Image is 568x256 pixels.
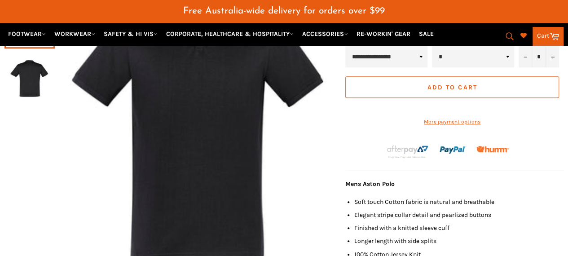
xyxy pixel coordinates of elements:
[100,26,161,42] a: SAFETY & HI VIS
[4,26,49,42] a: FOOTWEAR
[546,46,559,67] button: Increase item quantity by one
[9,55,50,104] img: BIZ Mens Aston Polo - WORKIN GEAR
[427,84,477,91] span: Add to Cart
[299,26,352,42] a: ACCESSORIES
[354,198,564,206] li: Soft touch Cotton fabric is natural and breathable
[354,211,564,219] li: Elegant stripe collar detail and pearlized buttons
[51,26,99,42] a: WORKWEAR
[415,26,437,42] a: SALE
[354,237,564,245] li: Longer length with side splits
[345,76,559,98] button: Add to Cart
[353,26,414,42] a: RE-WORKIN' GEAR
[163,26,297,42] a: CORPORATE, HEALTHCARE & HOSPITALITY
[354,224,564,232] li: Finished with a knitted sleeve cuff
[386,144,429,159] img: Afterpay-Logo-on-dark-bg_large.png
[345,118,559,126] a: More payment options
[440,137,466,163] img: paypal.png
[476,146,509,153] img: Humm_core_logo_RGB-01_300x60px_small_195d8312-4386-4de7-b182-0ef9b6303a37.png
[183,6,385,16] span: Free Australia-wide delivery for orders over $99
[533,27,564,46] a: Cart
[345,180,395,188] strong: Mens Aston Polo
[519,46,532,67] button: Reduce item quantity by one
